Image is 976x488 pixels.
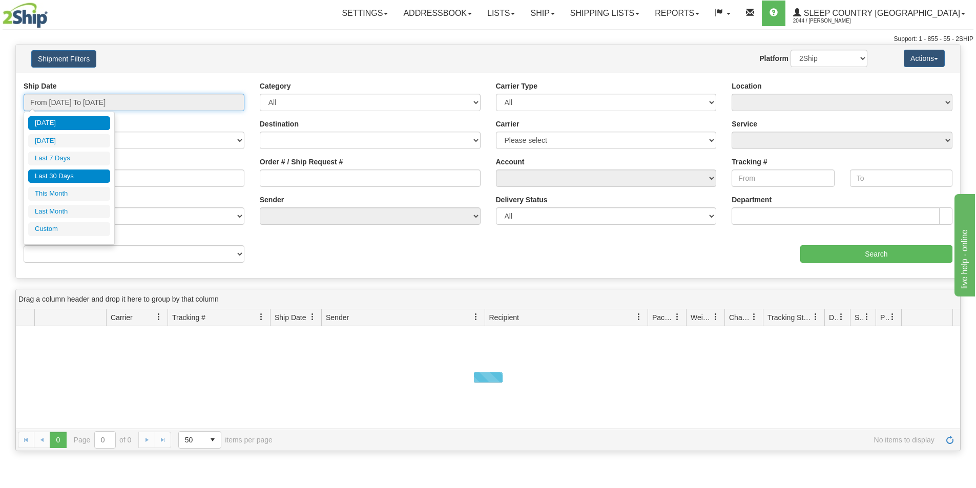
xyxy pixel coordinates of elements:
li: Last 30 Days [28,169,110,183]
label: Department [732,195,772,205]
span: Charge [729,312,751,323]
span: Recipient [489,312,519,323]
a: Ship Date filter column settings [304,308,321,326]
li: [DATE] [28,134,110,148]
label: Ship Date [24,81,57,91]
a: Sleep Country [GEOGRAPHIC_DATA] 2044 / [PERSON_NAME] [785,1,973,26]
img: logo2044.jpg [3,3,48,28]
span: Shipment Issues [855,312,863,323]
label: Category [260,81,291,91]
span: Tracking Status [767,312,812,323]
span: 50 [185,435,198,445]
span: Ship Date [275,312,306,323]
input: From [732,169,834,187]
li: [DATE] [28,116,110,130]
button: Shipment Filters [31,50,96,68]
div: grid grouping header [16,289,960,309]
label: Destination [260,119,299,129]
a: Weight filter column settings [707,308,724,326]
label: Account [496,157,525,167]
span: Tracking # [172,312,205,323]
label: Delivery Status [496,195,548,205]
a: Settings [334,1,396,26]
a: Addressbook [396,1,480,26]
li: Last Month [28,205,110,219]
a: Charge filter column settings [745,308,763,326]
div: live help - online [8,6,95,18]
a: Pickup Status filter column settings [884,308,901,326]
a: Tracking Status filter column settings [807,308,824,326]
a: Lists [480,1,523,26]
input: Search [800,245,952,263]
span: select [204,432,221,448]
li: This Month [28,187,110,201]
label: Platform [759,53,788,63]
span: Packages [652,312,674,323]
input: To [850,169,952,187]
span: No items to display [287,436,935,444]
span: Weight [691,312,712,323]
label: Carrier Type [496,81,537,91]
li: Last 7 Days [28,152,110,165]
a: Recipient filter column settings [630,308,648,326]
a: Carrier filter column settings [150,308,168,326]
span: Sleep Country [GEOGRAPHIC_DATA] [801,9,960,17]
button: Actions [904,50,945,67]
label: Order # / Ship Request # [260,157,343,167]
span: Pickup Status [880,312,889,323]
a: Tracking # filter column settings [253,308,270,326]
a: Refresh [942,432,958,448]
label: Carrier [496,119,520,129]
a: Sender filter column settings [467,308,485,326]
label: Sender [260,195,284,205]
div: Support: 1 - 855 - 55 - 2SHIP [3,35,973,44]
span: items per page [178,431,273,449]
a: Shipping lists [563,1,647,26]
iframe: chat widget [952,192,975,296]
span: Delivery Status [829,312,838,323]
span: Sender [326,312,349,323]
span: Page sizes drop down [178,431,221,449]
a: Shipment Issues filter column settings [858,308,876,326]
span: Carrier [111,312,133,323]
a: Reports [647,1,707,26]
label: Service [732,119,757,129]
a: Packages filter column settings [669,308,686,326]
a: Ship [523,1,562,26]
label: Location [732,81,761,91]
a: Delivery Status filter column settings [833,308,850,326]
span: 2044 / [PERSON_NAME] [793,16,870,26]
label: Tracking # [732,157,767,167]
li: Custom [28,222,110,236]
span: Page of 0 [74,431,132,449]
span: Page 0 [50,432,66,448]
